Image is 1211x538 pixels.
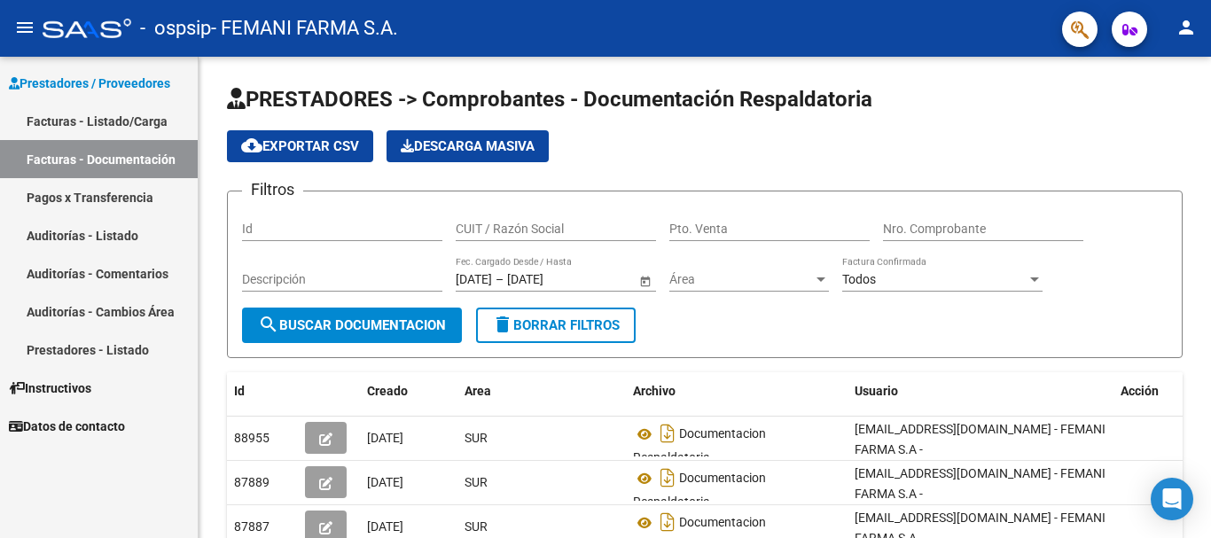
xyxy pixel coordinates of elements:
button: Descarga Masiva [387,130,549,162]
span: Exportar CSV [241,138,359,154]
span: 87889 [234,475,270,489]
span: Área [669,272,813,287]
span: Descarga Masiva [401,138,535,154]
mat-icon: delete [492,314,513,335]
span: [EMAIL_ADDRESS][DOMAIN_NAME] - FEMANI FARMA S.A - [855,422,1106,456]
span: Datos de contacto [9,417,125,436]
datatable-header-cell: Archivo [626,372,848,410]
app-download-masive: Descarga masiva de comprobantes (adjuntos) [387,130,549,162]
span: [DATE] [367,475,403,489]
span: Documentacion Respaldatoria [633,472,766,510]
span: 88955 [234,431,270,445]
button: Exportar CSV [227,130,373,162]
span: Borrar Filtros [492,317,620,333]
span: 87887 [234,519,270,534]
span: Acción [1121,384,1159,398]
datatable-header-cell: Usuario [848,372,1113,410]
i: Descargar documento [656,419,679,448]
span: SUR [465,431,488,445]
div: Open Intercom Messenger [1151,478,1193,520]
mat-icon: menu [14,17,35,38]
i: Descargar documento [656,464,679,492]
span: SUR [465,475,488,489]
button: Borrar Filtros [476,308,636,343]
span: Area [465,384,491,398]
datatable-header-cell: Creado [360,372,457,410]
datatable-header-cell: Acción [1113,372,1202,410]
span: – [496,272,504,287]
button: Open calendar [636,271,654,290]
mat-icon: search [258,314,279,335]
span: Id [234,384,245,398]
span: [DATE] [367,431,403,445]
span: - ospsip [140,9,211,48]
span: Documentacion Respaldatoria [633,427,766,465]
span: Buscar Documentacion [258,317,446,333]
mat-icon: cloud_download [241,135,262,156]
span: Archivo [633,384,676,398]
i: Descargar documento [656,508,679,536]
span: PRESTADORES -> Comprobantes - Documentación Respaldatoria [227,87,872,112]
span: Usuario [855,384,898,398]
mat-icon: person [1176,17,1197,38]
span: Instructivos [9,378,91,398]
span: Creado [367,384,408,398]
span: - FEMANI FARMA S.A. [211,9,398,48]
span: Prestadores / Proveedores [9,74,170,93]
input: Start date [456,272,492,287]
datatable-header-cell: Area [457,372,626,410]
datatable-header-cell: Id [227,372,298,410]
span: SUR [465,519,488,534]
span: [DATE] [367,519,403,534]
button: Buscar Documentacion [242,308,462,343]
h3: Filtros [242,177,303,202]
span: Todos [842,272,876,286]
span: [EMAIL_ADDRESS][DOMAIN_NAME] - FEMANI FARMA S.A - [855,466,1106,501]
input: End date [507,272,594,287]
